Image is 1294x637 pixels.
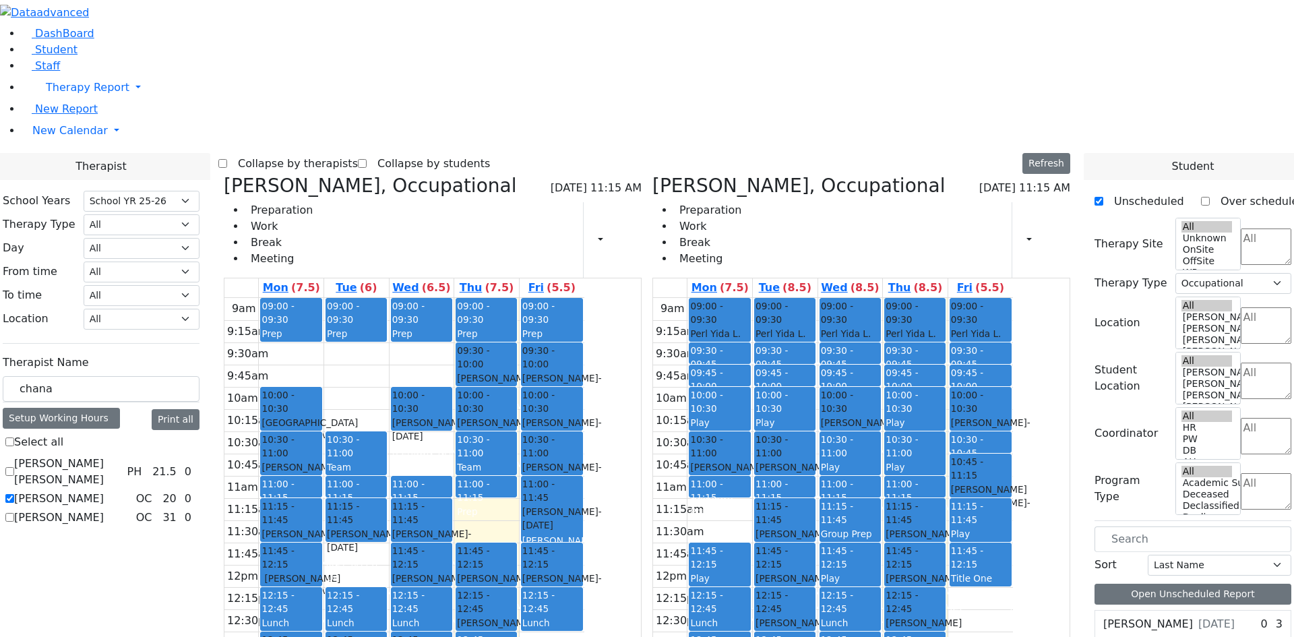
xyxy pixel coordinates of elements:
div: 9am [229,301,259,317]
label: (8.5) [913,280,942,296]
span: 12:15 - 12:45 [756,588,814,616]
button: Print all [152,409,199,430]
a: September 3, 2025 [390,278,453,297]
span: 11:00 - 11:15 [261,479,294,503]
div: Prep [261,327,320,340]
a: Therapy Report [22,74,1294,101]
div: (PP Collatoration) [951,585,1010,613]
div: 11:30am [653,524,707,540]
div: 10:30am [653,435,707,451]
div: 9:30am [224,346,271,362]
div: 21.5 [150,464,179,480]
option: PW [1181,433,1233,445]
span: [DATE] [1198,616,1235,632]
span: 11:00 - 11:15 [821,479,853,503]
span: 12:15 - 12:45 [327,590,359,614]
span: 11:15 - 11:45 [756,499,814,527]
div: 11:15am [653,502,707,518]
span: 10:30 - 11:00 [821,434,853,458]
li: Break [245,235,313,251]
div: Setup [621,229,628,251]
label: [PERSON_NAME] [14,510,104,526]
div: [PERSON_NAME] [756,572,814,599]
option: Unknown [1181,233,1233,244]
div: 12pm [653,568,689,584]
span: 11:15 - 11:45 [821,501,853,525]
div: Prep [457,327,516,340]
span: 09:00 - 09:30 [690,299,749,327]
label: From time [3,264,57,280]
label: Unscheduled [1103,191,1184,212]
span: Therapy Report [46,81,129,94]
div: 11:30am [224,524,278,540]
div: [PERSON_NAME] [522,416,582,444]
span: 10:00 - 10:30 [821,388,880,416]
div: [PERSON_NAME] [522,371,582,399]
div: Lunch [522,616,582,630]
span: 09:30 - 09:45 [821,345,853,369]
option: OnSite [1181,244,1233,255]
div: 9:15am [224,324,271,340]
span: 12:15 - 12:45 [821,590,853,614]
label: Coordinator [1095,425,1158,442]
span: 09:45 - 10:00 [951,367,983,392]
span: 09:30 - 09:45 [690,345,722,369]
div: [PERSON_NAME] [327,586,386,599]
div: [PERSON_NAME] [886,572,944,599]
span: 10:00 - 10:30 [886,390,918,414]
label: Location [1095,315,1140,331]
a: Staff [22,59,60,72]
li: Meeting [674,251,741,267]
span: 11:45 - 12:15 [457,544,516,572]
label: School Years [3,193,70,209]
div: 9:15am [653,324,700,340]
div: Play Partners [756,416,814,444]
span: 11:15 - 11:45 [951,501,983,525]
div: 12:15pm [224,590,278,607]
label: (5.5) [975,280,1004,296]
div: [PERSON_NAME] [PERSON_NAME] [261,572,320,613]
option: [PERSON_NAME] 2 [1181,401,1233,413]
textarea: Search [1241,473,1291,510]
span: 11:45 - 12:15 [951,545,983,570]
div: Play Partners [886,460,944,488]
div: 9am [658,301,687,317]
span: 09:45 - 10:00 [821,367,853,392]
span: New Report [35,102,98,115]
span: 09:30 - 09:45 [886,345,918,369]
option: [PERSON_NAME] 3 [1181,390,1233,401]
span: 11:00 - 11:15 [886,479,918,503]
span: 11:15 - 11:45 [886,499,944,527]
textarea: Search [1241,229,1291,265]
div: Unknown [327,571,386,584]
label: (6) [360,280,377,296]
div: [PERSON_NAME] Mechul [392,572,451,613]
div: 10am [224,390,261,406]
span: 11:00 - 11:15 [690,479,722,503]
div: [PERSON_NAME] [522,572,582,599]
li: Work [245,218,313,235]
a: September 4, 2025 [457,278,517,297]
span: 12:15 - 12:45 [886,588,944,616]
div: OC [131,510,158,526]
span: 09:00 - 09:30 [886,299,944,327]
div: Setup [1050,229,1057,251]
span: 10:00 - 10:30 [392,388,451,416]
span: 12:15 - 12:45 [457,588,516,616]
label: (7.5) [720,280,749,296]
option: [PERSON_NAME] 4 [1181,323,1233,334]
div: 11am [653,479,689,495]
label: Program Type [1095,473,1167,505]
li: Preparation [674,202,741,218]
a: September 4, 2025 [886,278,946,297]
div: [PERSON_NAME] [522,460,582,488]
a: September 2, 2025 [333,278,379,297]
span: 11:00 - 11:15 [392,479,425,503]
label: (6.5) [422,280,451,296]
div: 11:45am [224,546,278,562]
option: [PERSON_NAME] 3 [1181,334,1233,346]
span: 12:15 - 12:45 [522,590,555,614]
span: 09:45 - 10:00 [690,367,722,392]
label: (8.5) [782,280,811,296]
span: 11:45 - 12:15 [392,544,451,572]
